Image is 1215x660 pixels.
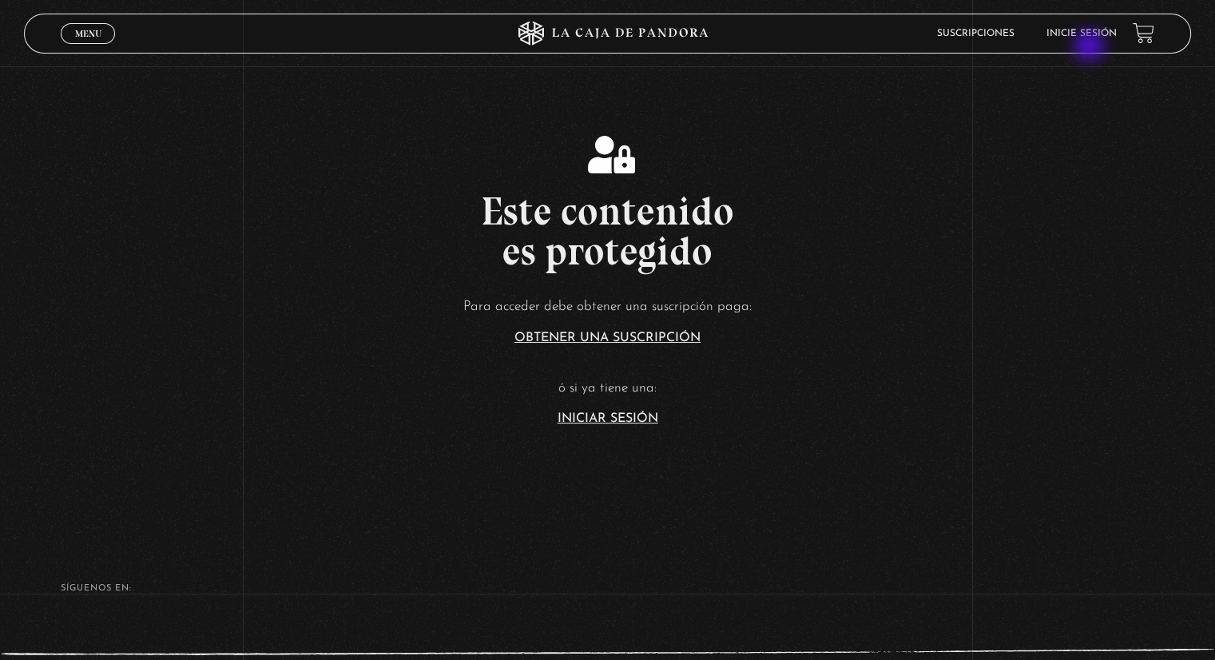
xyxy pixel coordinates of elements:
[61,584,1154,593] h4: SÍguenos en:
[75,29,101,38] span: Menu
[558,412,658,425] a: Iniciar Sesión
[514,332,701,344] a: Obtener una suscripción
[937,29,1014,38] a: Suscripciones
[1046,29,1117,38] a: Inicie sesión
[69,42,107,53] span: Cerrar
[1133,22,1154,44] a: View your shopping cart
